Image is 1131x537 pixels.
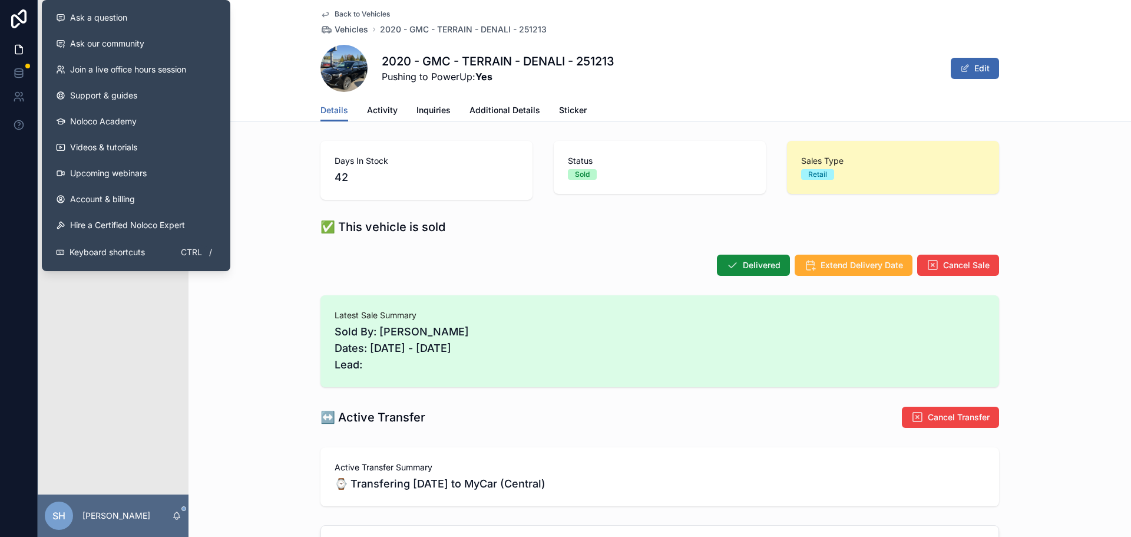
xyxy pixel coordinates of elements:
button: Cancel Transfer [902,407,999,428]
span: Inquiries [416,104,451,116]
span: Account & billing [70,193,135,205]
span: Extend Delivery Date [821,259,903,271]
span: Cancel Transfer [928,411,990,423]
span: Status [568,155,752,167]
span: Hire a Certified Noloco Expert [70,219,185,231]
a: Back to Vehicles [320,9,390,19]
p: [PERSON_NAME] [82,510,150,522]
h1: ✅ This vehicle is sold [320,219,445,235]
a: Support & guides [47,83,226,108]
span: Upcoming webinars [70,167,147,179]
button: Edit [951,58,999,79]
a: Inquiries [416,100,451,123]
span: Back to Vehicles [335,9,390,19]
a: Join a live office hours session [47,57,226,83]
a: Videos & tutorials [47,134,226,160]
a: Noloco Academy [47,108,226,134]
button: Keyboard shortcutsCtrl/ [47,238,226,266]
span: Latest Sale Summary [335,309,985,321]
a: 2020 - GMC - TERRAIN - DENALI - 251213 [380,24,547,35]
span: Videos & tutorials [70,141,137,153]
span: Sold By: [PERSON_NAME] Dates: [DATE] - [DATE] Lead: [335,324,985,373]
strong: Yes [475,71,492,83]
button: Cancel Sale [917,255,999,276]
span: ⌚ Transfering [DATE] to MyCar (Central) [335,476,985,492]
span: Delivered [743,259,781,271]
span: Support & guides [70,90,137,101]
span: Ask our community [70,38,144,50]
button: Delivered [717,255,790,276]
h1: 2020 - GMC - TERRAIN - DENALI - 251213 [382,53,614,70]
span: Ctrl [180,245,203,259]
button: Extend Delivery Date [795,255,912,276]
span: Additional Details [469,104,540,116]
a: Upcoming webinars [47,160,226,186]
span: Sales Type [801,155,985,167]
h1: ↔️ Active Transfer [320,409,425,426]
span: 42 [335,169,518,186]
span: Activity [367,104,398,116]
button: Ask a question [47,5,226,31]
span: Active Transfer Summary [335,462,985,473]
span: Join a live office hours session [70,64,186,75]
a: Details [320,100,348,122]
div: scrollable content [38,47,188,210]
button: Hire a Certified Noloco Expert [47,212,226,238]
a: Ask our community [47,31,226,57]
span: Keyboard shortcuts [70,246,145,258]
a: Sticker [559,100,587,123]
span: Details [320,104,348,116]
a: Account & billing [47,186,226,212]
a: Activity [367,100,398,123]
span: Sticker [559,104,587,116]
span: Cancel Sale [943,259,990,271]
div: Sold [575,169,590,180]
span: Pushing to PowerUp: [382,70,614,84]
span: Days In Stock [335,155,518,167]
span: Noloco Academy [70,116,137,127]
div: Retail [808,169,827,180]
span: Ask a question [70,12,127,24]
span: / [206,248,215,257]
span: SH [52,509,65,523]
span: Vehicles [335,24,368,35]
a: Additional Details [469,100,540,123]
a: Vehicles [320,24,368,35]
